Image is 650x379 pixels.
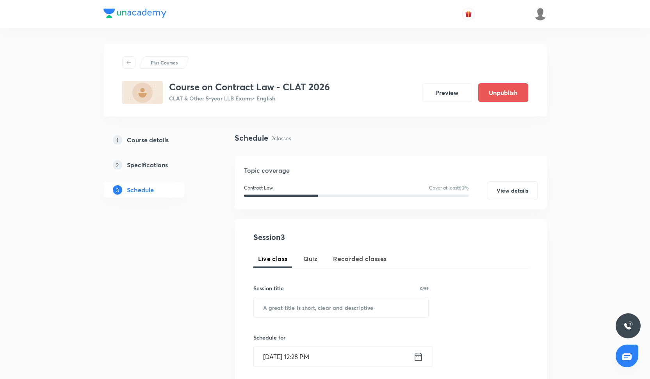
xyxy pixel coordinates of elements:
[253,284,284,292] h6: Session title
[169,94,330,102] p: CLAT & Other 5-year LLB Exams • English
[103,132,210,148] a: 1Course details
[253,333,429,341] h6: Schedule for
[244,184,273,191] p: Contract Law
[422,83,472,102] button: Preview
[103,9,166,18] img: Company Logo
[151,59,178,66] p: Plus Courses
[534,7,547,21] img: Samridhya Pal
[333,254,386,263] span: Recorded classes
[253,231,396,243] h4: Session 3
[235,132,268,144] h4: Schedule
[303,254,318,263] span: Quiz
[623,321,633,331] img: ttu
[465,11,472,18] img: avatar
[113,160,122,170] p: 2
[113,185,122,195] p: 3
[462,8,475,20] button: avatar
[420,286,429,290] p: 0/99
[488,181,538,200] button: View details
[122,81,163,104] img: FD06E044-E0E8-4312-B996-F22E9CBC2E8C_plus.png
[113,135,122,145] p: 1
[127,160,168,170] h5: Specifications
[103,9,166,20] a: Company Logo
[258,254,288,263] span: Live class
[429,184,469,191] p: Cover at least 60 %
[169,81,330,93] h3: Course on Contract Law - CLAT 2026
[244,166,538,175] h5: Topic coverage
[271,134,291,142] p: 2 classes
[478,83,528,102] button: Unpublish
[127,185,154,195] h5: Schedule
[254,297,429,317] input: A great title is short, clear and descriptive
[127,135,169,145] h5: Course details
[103,157,210,173] a: 2Specifications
